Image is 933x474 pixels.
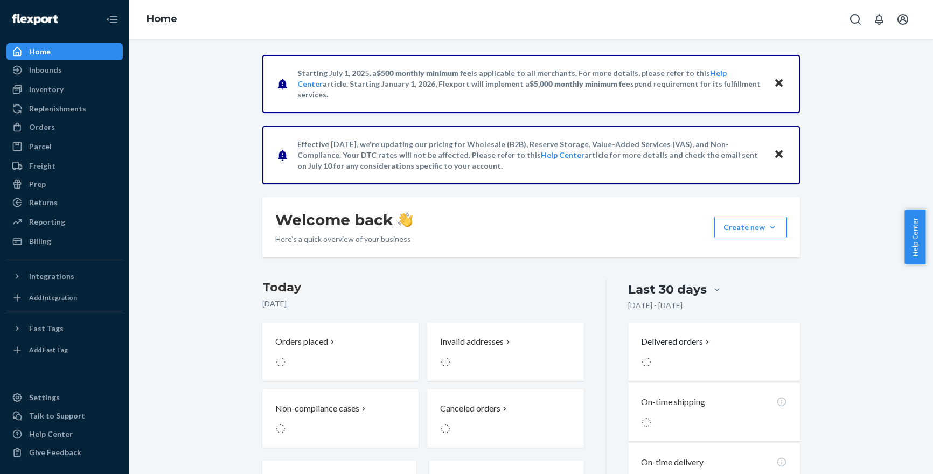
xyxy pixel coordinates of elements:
[6,157,123,175] a: Freight
[6,268,123,285] button: Integrations
[138,4,186,35] ol: breadcrumbs
[6,176,123,193] a: Prep
[628,300,683,311] p: [DATE] - [DATE]
[29,103,86,114] div: Replenishments
[29,236,51,247] div: Billing
[6,194,123,211] a: Returns
[29,84,64,95] div: Inventory
[29,161,55,171] div: Freight
[29,323,64,334] div: Fast Tags
[6,100,123,117] a: Replenishments
[101,9,123,30] button: Close Navigation
[262,389,419,448] button: Non-compliance cases
[262,298,584,309] p: [DATE]
[772,147,786,163] button: Close
[530,79,630,88] span: $5,000 monthly minimum fee
[262,323,419,381] button: Orders placed
[427,323,583,381] button: Invalid addresses
[641,396,705,408] p: On-time shipping
[6,61,123,79] a: Inbounds
[297,139,763,171] p: Effective [DATE], we're updating our pricing for Wholesale (B2B), Reserve Storage, Value-Added Se...
[6,81,123,98] a: Inventory
[147,13,177,25] a: Home
[29,293,77,302] div: Add Integration
[29,410,85,421] div: Talk to Support
[641,336,712,348] button: Delivered orders
[904,210,925,264] button: Help Center
[29,141,52,152] div: Parcel
[29,392,60,403] div: Settings
[541,150,584,159] a: Help Center
[29,197,58,208] div: Returns
[845,9,866,30] button: Open Search Box
[29,65,62,75] div: Inbounds
[892,9,914,30] button: Open account menu
[714,217,787,238] button: Create new
[6,213,123,231] a: Reporting
[6,119,123,136] a: Orders
[641,456,704,469] p: On-time delivery
[868,9,890,30] button: Open notifications
[440,402,500,415] p: Canceled orders
[29,447,81,458] div: Give Feedback
[29,345,68,354] div: Add Fast Tag
[29,122,55,133] div: Orders
[29,271,74,282] div: Integrations
[6,426,123,443] a: Help Center
[772,76,786,92] button: Close
[29,46,51,57] div: Home
[262,279,584,296] h3: Today
[6,407,123,424] a: Talk to Support
[377,68,471,78] span: $500 monthly minimum fee
[297,68,763,100] p: Starting July 1, 2025, a is applicable to all merchants. For more details, please refer to this a...
[6,233,123,250] a: Billing
[440,336,504,348] p: Invalid addresses
[6,444,123,461] button: Give Feedback
[29,217,65,227] div: Reporting
[427,389,583,448] button: Canceled orders
[398,212,413,227] img: hand-wave emoji
[275,402,359,415] p: Non-compliance cases
[12,14,58,25] img: Flexport logo
[6,138,123,155] a: Parcel
[29,179,46,190] div: Prep
[6,389,123,406] a: Settings
[6,320,123,337] button: Fast Tags
[6,341,123,359] a: Add Fast Tag
[275,336,328,348] p: Orders placed
[275,234,413,245] p: Here’s a quick overview of your business
[6,289,123,306] a: Add Integration
[29,429,73,440] div: Help Center
[6,43,123,60] a: Home
[275,210,413,229] h1: Welcome back
[628,281,707,298] div: Last 30 days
